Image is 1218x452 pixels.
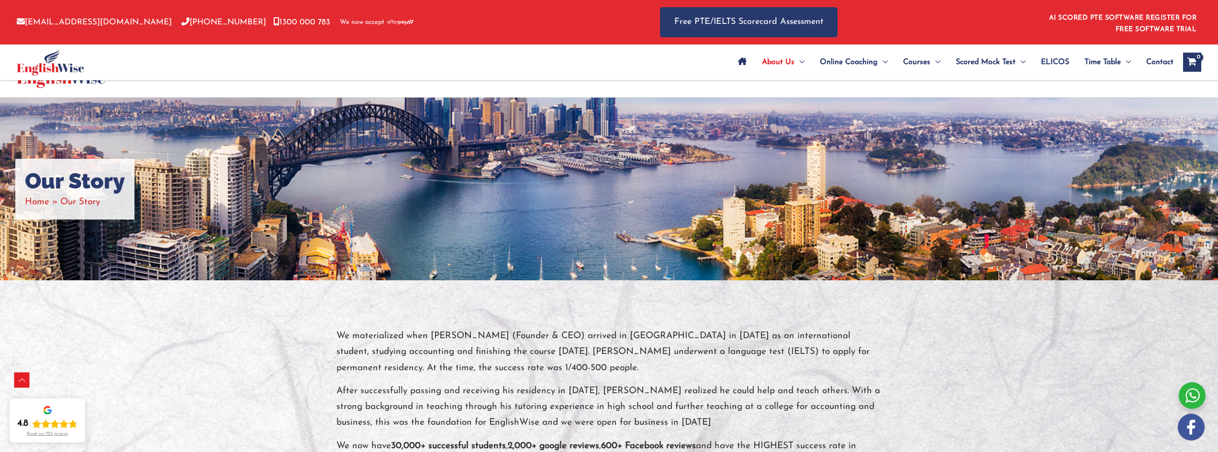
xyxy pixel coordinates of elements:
div: Rating: 4.8 out of 5 [17,418,78,430]
span: Time Table [1084,45,1121,79]
a: [EMAIL_ADDRESS][DOMAIN_NAME] [17,18,172,26]
a: About UsMenu Toggle [754,45,812,79]
strong: 600+ Facebook reviews [601,441,696,451]
span: Menu Toggle [878,45,888,79]
strong: 30,000+ successful students [391,441,506,451]
span: Menu Toggle [930,45,940,79]
p: After successfully passing and receiving his residency in [DATE], [PERSON_NAME] realized he could... [336,383,882,431]
span: Menu Toggle [794,45,805,79]
aside: Header Widget 1 [1043,7,1201,38]
h1: Our Story [25,168,125,194]
img: cropped-ew-logo [17,49,84,76]
span: Scored Mock Test [956,45,1016,79]
a: [PHONE_NUMBER] [181,18,266,26]
a: Time TableMenu Toggle [1077,45,1139,79]
span: We now accept [340,18,384,27]
span: Our Story [60,198,100,207]
nav: Site Navigation: Main Menu [730,45,1173,79]
span: About Us [762,45,794,79]
a: 1300 000 783 [273,18,330,26]
strong: 2,000+ google reviews [508,441,599,451]
a: Free PTE/IELTS Scorecard Assessment [660,7,838,37]
img: white-facebook.png [1178,414,1205,441]
a: Home [25,198,49,207]
a: View Shopping Cart, empty [1183,53,1201,72]
img: Afterpay-Logo [387,20,413,25]
nav: Breadcrumbs [25,194,125,210]
div: 4.8 [17,418,28,430]
span: Menu Toggle [1016,45,1026,79]
a: ELICOS [1033,45,1077,79]
a: Contact [1139,45,1173,79]
span: ELICOS [1041,45,1069,79]
span: Online Coaching [820,45,878,79]
div: Read our 723 reviews [27,431,68,437]
a: Scored Mock TestMenu Toggle [948,45,1033,79]
a: AI SCORED PTE SOFTWARE REGISTER FOR FREE SOFTWARE TRIAL [1049,14,1197,33]
p: We materialized when [PERSON_NAME] (Founder & CEO) arrived in [GEOGRAPHIC_DATA] in [DATE] as an i... [336,328,882,376]
span: Courses [903,45,930,79]
a: CoursesMenu Toggle [895,45,948,79]
span: Menu Toggle [1121,45,1131,79]
span: Contact [1146,45,1173,79]
a: Online CoachingMenu Toggle [812,45,895,79]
